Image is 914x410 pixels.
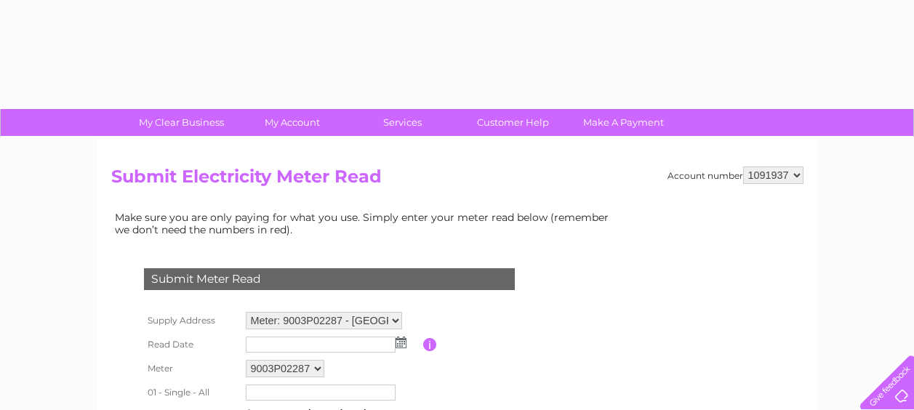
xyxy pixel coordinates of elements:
a: My Account [232,109,352,136]
div: Submit Meter Read [144,268,515,290]
div: Account number [668,166,803,184]
th: 01 - Single - All [140,381,242,404]
th: Meter [140,356,242,381]
h2: Submit Electricity Meter Read [111,166,803,194]
th: Supply Address [140,308,242,333]
a: My Clear Business [121,109,241,136]
a: Customer Help [453,109,573,136]
td: Make sure you are only paying for what you use. Simply enter your meter read below (remember we d... [111,208,620,238]
input: Information [423,338,437,351]
img: ... [396,337,406,348]
th: Read Date [140,333,242,356]
a: Services [342,109,462,136]
a: Make A Payment [564,109,684,136]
